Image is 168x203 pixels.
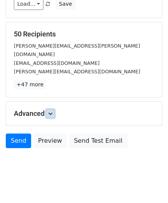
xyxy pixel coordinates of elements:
small: [PERSON_NAME][EMAIL_ADDRESS][PERSON_NAME][DOMAIN_NAME] [14,43,140,58]
a: +47 more [14,80,46,89]
h5: Advanced [14,109,154,118]
small: [EMAIL_ADDRESS][DOMAIN_NAME] [14,60,100,66]
a: Preview [33,134,67,148]
iframe: Chat Widget [130,166,168,203]
h5: 50 Recipients [14,30,154,38]
a: Send Test Email [69,134,127,148]
a: Send [6,134,31,148]
small: [PERSON_NAME][EMAIL_ADDRESS][DOMAIN_NAME] [14,69,140,74]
